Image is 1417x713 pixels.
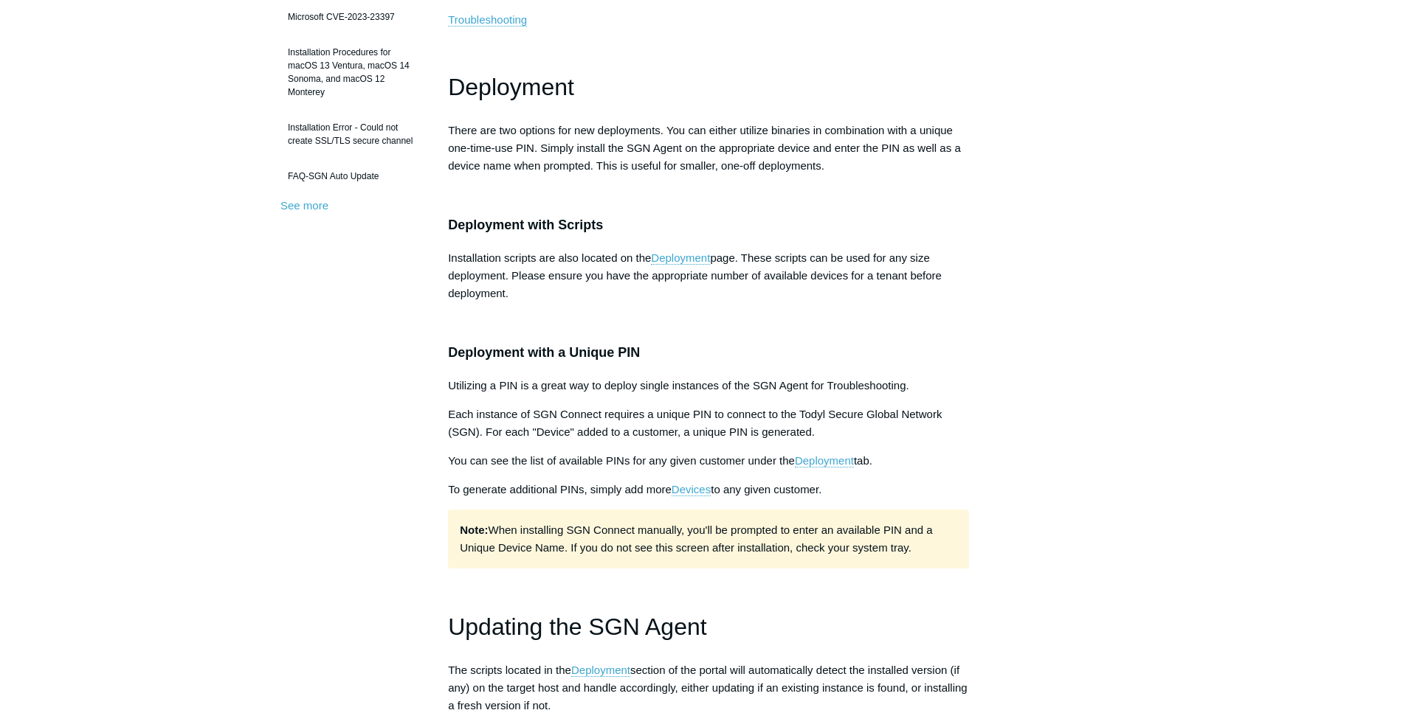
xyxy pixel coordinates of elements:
span: tab. [854,454,872,467]
a: Deployment [795,454,854,467]
span: Installation scripts are also located on the [448,251,651,264]
a: See more [280,199,328,212]
a: Devices [672,483,711,496]
span: Deployment [448,74,574,100]
span: Each instance of SGN Connect requires a unique PIN to connect to the Todyl Secure Global Network ... [448,408,942,438]
span: to any given customer. [711,483,821,495]
span: You can see the list of available PINs for any given customer under the [448,454,795,467]
span: Deployment with Scripts [448,218,603,232]
a: Microsoft CVE-2023-23397 [280,3,426,31]
span: To generate additional PINs, simply add more [448,483,672,495]
a: Installation Error - Could not create SSL/TLS secure channel [280,114,426,155]
a: Deployment [571,664,630,677]
span: There are two options for new deployments. You can either utilize binaries in combination with a ... [448,124,961,172]
span: Updating the SGN Agent [448,613,706,640]
strong: Note: [460,524,488,536]
p: When installing SGN Connect manually, you'll be prompted to enter an available PIN and a Unique D... [448,509,969,568]
a: Installation Procedures for macOS 13 Ventura, macOS 14 Sonoma, and macOS 12 Monterey [280,38,426,106]
span: Utilizing a PIN is a great way to deploy single instances of the SGN Agent for Troubleshooting. [448,379,909,392]
a: Troubleshooting [448,13,527,27]
a: FAQ-SGN Auto Update [280,162,426,190]
a: Deployment [651,251,710,265]
span: page. These scripts can be used for any size deployment. Please ensure you have the appropriate n... [448,251,942,299]
span: Deployment with a Unique PIN [448,345,640,360]
span: Troubleshooting [448,13,527,26]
